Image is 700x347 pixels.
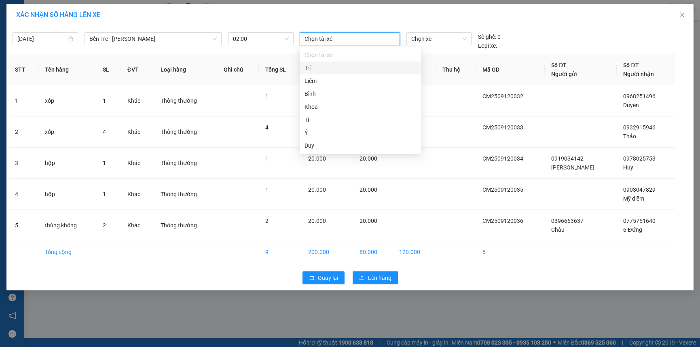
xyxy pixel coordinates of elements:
[551,218,584,224] span: 0396663637
[623,102,639,108] span: Duyên
[482,93,523,99] span: CM2509120032
[212,36,217,41] span: down
[121,85,154,116] td: Khác
[154,210,217,241] td: Thông thường
[154,116,217,148] td: Thông thường
[623,195,644,202] span: Mỹ diễm
[154,148,217,179] td: Thông thường
[623,218,656,224] span: 0775751640
[300,49,421,61] div: Chọn tài xế
[305,115,416,124] div: Tí
[482,186,523,193] span: CM2509120035
[305,141,416,150] div: Duy
[623,62,639,68] span: Số ĐT
[38,148,96,179] td: hộp
[300,126,421,139] div: Ý
[300,100,421,113] div: Khoa
[368,273,391,282] span: Lên hàng
[478,32,501,41] div: 0
[551,71,577,77] span: Người gửi
[551,164,594,171] span: [PERSON_NAME]
[121,179,154,210] td: Khác
[551,62,567,68] span: Số ĐT
[476,54,545,85] th: Mã GD
[38,54,96,85] th: Tên hàng
[103,97,106,104] span: 1
[623,164,633,171] span: Huy
[121,54,154,85] th: ĐVT
[89,33,217,45] span: Bến Tre - Hồ Chí Minh
[265,155,269,162] span: 1
[308,186,326,193] span: 20.000
[318,273,338,282] span: Quay lại
[359,275,365,281] span: upload
[300,87,421,100] div: Bình
[300,61,421,74] div: Trí
[551,155,584,162] span: 0919034142
[305,76,416,85] div: Liêm
[482,124,523,131] span: CM2509120033
[121,148,154,179] td: Khác
[16,11,100,19] span: XÁC NHẬN SỐ HÀNG LÊN XE
[478,32,496,41] span: Số ghế:
[300,139,421,152] div: Duy
[393,241,436,263] td: 120.000
[476,241,545,263] td: 5
[8,85,38,116] td: 1
[103,129,106,135] span: 4
[482,218,523,224] span: CM2509120036
[154,85,217,116] td: Thông thường
[360,218,377,224] span: 20.000
[482,155,523,162] span: CM2509120034
[305,89,416,98] div: Bình
[671,4,694,27] button: Close
[265,124,269,131] span: 4
[305,51,416,59] div: Chọn tài xế
[154,54,217,85] th: Loại hàng
[623,93,656,99] span: 0968251496
[305,102,416,111] div: Khoa
[353,271,398,284] button: uploadLên hàng
[551,226,565,233] span: Châu
[96,54,121,85] th: SL
[623,133,636,140] span: Thảo
[623,124,656,131] span: 0932915946
[103,160,106,166] span: 1
[121,116,154,148] td: Khác
[38,179,96,210] td: hộp
[679,12,685,18] span: close
[309,275,315,281] span: rollback
[17,34,66,43] input: 13/09/2025
[265,93,269,99] span: 1
[360,155,377,162] span: 20.000
[302,271,345,284] button: rollbackQuay lại
[353,241,392,263] td: 80.000
[8,179,38,210] td: 4
[360,186,377,193] span: 20.000
[38,210,96,241] td: thùng không
[411,33,466,45] span: Chọn xe
[103,222,106,229] span: 2
[623,71,654,77] span: Người nhận
[265,186,269,193] span: 1
[154,179,217,210] td: Thông thường
[308,155,326,162] span: 20.000
[38,116,96,148] td: xốp
[121,210,154,241] td: Khác
[300,74,421,87] div: Liêm
[259,54,302,85] th: Tổng SL
[217,54,259,85] th: Ghi chú
[478,41,497,50] span: Loại xe:
[623,226,642,233] span: 6 Đứng
[623,155,656,162] span: 0978025753
[436,54,476,85] th: Thu hộ
[305,128,416,137] div: Ý
[38,241,96,263] td: Tổng cộng
[302,241,353,263] td: 200.000
[308,218,326,224] span: 20.000
[8,210,38,241] td: 5
[305,63,416,72] div: Trí
[103,191,106,197] span: 1
[233,33,289,45] span: 02:00
[300,113,421,126] div: Tí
